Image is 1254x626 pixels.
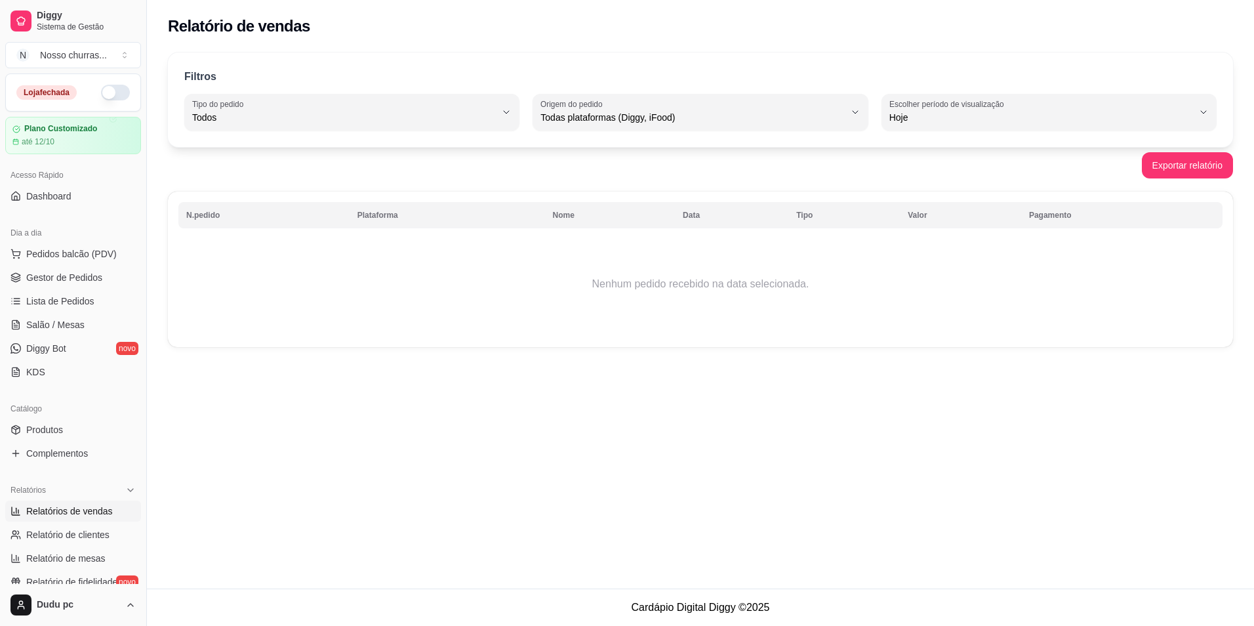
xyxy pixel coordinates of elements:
[37,22,136,32] span: Sistema de Gestão
[545,202,676,228] th: Nome
[5,117,141,154] a: Plano Customizadoaté 12/10
[26,271,102,284] span: Gestor de Pedidos
[540,98,607,110] label: Origem do pedido
[1021,202,1223,228] th: Pagamento
[900,202,1021,228] th: Valor
[5,186,141,207] a: Dashboard
[184,69,216,85] p: Filtros
[5,338,141,359] a: Diggy Botnovo
[5,419,141,440] a: Produtos
[10,485,46,495] span: Relatórios
[16,49,30,62] span: N
[26,575,117,589] span: Relatório de fidelidade
[26,528,110,541] span: Relatório de clientes
[5,548,141,569] a: Relatório de mesas
[178,202,350,228] th: N.pedido
[101,85,130,100] button: Alterar Status
[16,85,77,100] div: Loja fechada
[5,165,141,186] div: Acesso Rápido
[26,505,113,518] span: Relatórios de vendas
[788,202,900,228] th: Tipo
[26,552,106,565] span: Relatório de mesas
[26,342,66,355] span: Diggy Bot
[26,247,117,261] span: Pedidos balcão (PDV)
[178,232,1223,337] td: Nenhum pedido recebido na data selecionada.
[881,94,1217,131] button: Escolher período de visualizaçãoHoje
[5,267,141,288] a: Gestor de Pedidos
[5,443,141,464] a: Complementos
[5,42,141,68] button: Select a team
[889,111,1193,124] span: Hoje
[5,222,141,243] div: Dia a dia
[5,362,141,383] a: KDS
[5,5,141,37] a: DiggySistema de Gestão
[26,190,71,203] span: Dashboard
[5,398,141,419] div: Catálogo
[5,314,141,335] a: Salão / Mesas
[5,243,141,264] button: Pedidos balcão (PDV)
[40,49,107,62] div: Nosso churras ...
[168,16,310,37] h2: Relatório de vendas
[22,136,54,147] article: até 12/10
[26,423,63,436] span: Produtos
[5,572,141,593] a: Relatório de fidelidadenovo
[26,318,85,331] span: Salão / Mesas
[5,291,141,312] a: Lista de Pedidos
[26,447,88,460] span: Complementos
[26,295,94,308] span: Lista de Pedidos
[889,98,1008,110] label: Escolher período de visualização
[5,524,141,545] a: Relatório de clientes
[26,365,45,379] span: KDS
[540,111,844,124] span: Todas plataformas (Diggy, iFood)
[5,589,141,621] button: Dudu pc
[675,202,788,228] th: Data
[184,94,519,131] button: Tipo do pedidoTodos
[533,94,868,131] button: Origem do pedidoTodas plataformas (Diggy, iFood)
[147,589,1254,626] footer: Cardápio Digital Diggy © 2025
[1142,152,1233,178] button: Exportar relatório
[192,98,248,110] label: Tipo do pedido
[37,599,120,611] span: Dudu pc
[350,202,545,228] th: Plataforma
[192,111,496,124] span: Todos
[37,10,136,22] span: Diggy
[5,501,141,522] a: Relatórios de vendas
[24,124,97,134] article: Plano Customizado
